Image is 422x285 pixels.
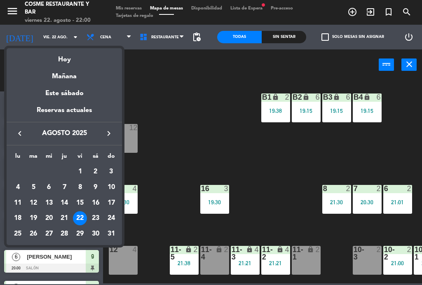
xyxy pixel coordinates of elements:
td: 11 de agosto de 2025 [10,195,26,211]
div: 27 [42,227,56,241]
td: 9 de agosto de 2025 [88,180,103,195]
td: 2 de agosto de 2025 [88,164,103,180]
div: 28 [57,227,71,241]
div: 6 [42,180,56,194]
div: 17 [104,196,118,210]
div: 4 [11,180,25,194]
td: 8 de agosto de 2025 [72,180,88,195]
td: 3 de agosto de 2025 [103,164,119,180]
td: 4 de agosto de 2025 [10,180,26,195]
td: 28 de agosto de 2025 [57,226,73,242]
div: 22 [73,211,87,225]
td: 1 de agosto de 2025 [72,164,88,180]
td: 15 de agosto de 2025 [72,195,88,211]
div: 13 [42,196,56,210]
th: martes [26,152,41,164]
i: keyboard_arrow_left [15,128,25,138]
div: 7 [57,180,71,194]
div: 12 [26,196,40,210]
td: 5 de agosto de 2025 [26,180,41,195]
td: 6 de agosto de 2025 [41,180,57,195]
div: Mañana [7,65,122,82]
div: Reservas actuales [7,105,122,122]
td: 7 de agosto de 2025 [57,180,73,195]
th: lunes [10,152,26,164]
th: domingo [103,152,119,164]
div: 21 [57,211,71,225]
td: 26 de agosto de 2025 [26,226,41,242]
td: 17 de agosto de 2025 [103,195,119,211]
td: 16 de agosto de 2025 [88,195,103,211]
div: 30 [89,227,103,241]
i: keyboard_arrow_right [104,128,114,138]
div: 15 [73,196,87,210]
td: 10 de agosto de 2025 [103,180,119,195]
div: 26 [26,227,40,241]
th: jueves [57,152,73,164]
div: 9 [89,180,103,194]
div: 2 [89,165,103,179]
div: 16 [89,196,103,210]
td: 19 de agosto de 2025 [26,210,41,226]
button: keyboard_arrow_left [12,128,27,139]
td: 31 de agosto de 2025 [103,226,119,242]
div: 25 [11,227,25,241]
div: 5 [26,180,40,194]
div: 20 [42,211,56,225]
div: 1 [73,165,87,179]
div: 19 [26,211,40,225]
td: AGO. [10,164,72,180]
div: 11 [11,196,25,210]
div: 10 [104,180,118,194]
div: 29 [73,227,87,241]
td: 18 de agosto de 2025 [10,210,26,226]
td: 30 de agosto de 2025 [88,226,103,242]
td: 20 de agosto de 2025 [41,210,57,226]
td: 22 de agosto de 2025 [72,210,88,226]
div: 23 [89,211,103,225]
td: 25 de agosto de 2025 [10,226,26,242]
div: 14 [57,196,71,210]
td: 24 de agosto de 2025 [103,210,119,226]
div: Este sábado [7,82,122,105]
div: 18 [11,211,25,225]
td: 23 de agosto de 2025 [88,210,103,226]
div: 8 [73,180,87,194]
div: 24 [104,211,118,225]
td: 29 de agosto de 2025 [72,226,88,242]
div: 3 [104,165,118,179]
td: 14 de agosto de 2025 [57,195,73,211]
th: miércoles [41,152,57,164]
button: keyboard_arrow_right [101,128,116,139]
td: 13 de agosto de 2025 [41,195,57,211]
th: viernes [72,152,88,164]
td: 12 de agosto de 2025 [26,195,41,211]
td: 27 de agosto de 2025 [41,226,57,242]
td: 21 de agosto de 2025 [57,210,73,226]
div: Hoy [7,48,122,65]
span: agosto 2025 [27,128,101,139]
div: 31 [104,227,118,241]
th: sábado [88,152,103,164]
